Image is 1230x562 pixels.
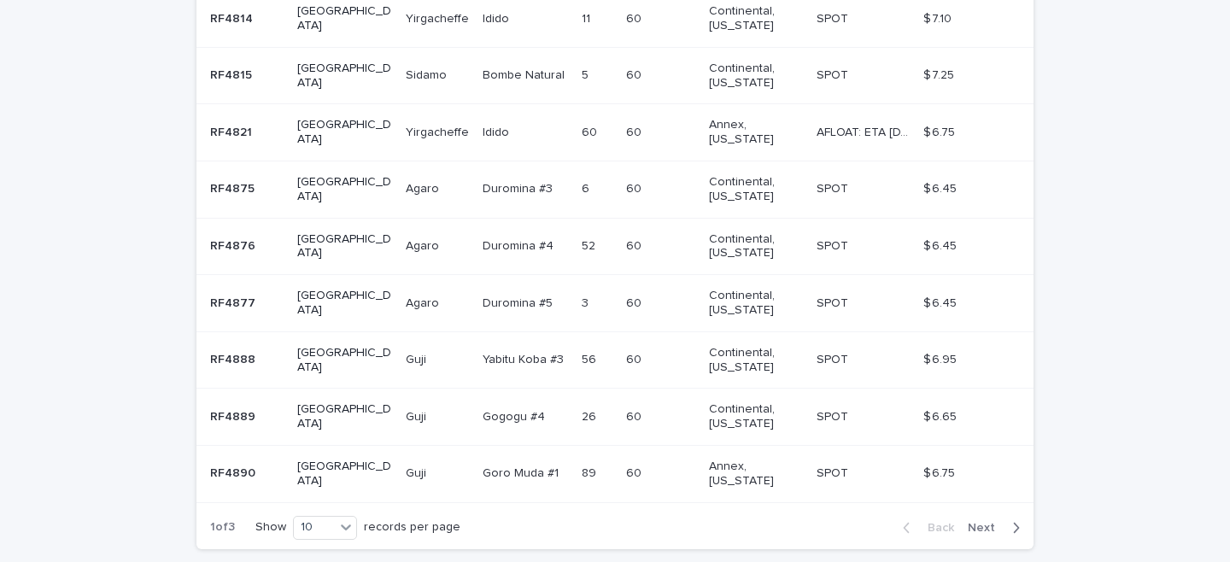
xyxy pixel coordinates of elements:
p: SPOT [817,9,852,26]
tr: RF4889RF4889 [GEOGRAPHIC_DATA]GujiGuji Gogogu #4Gogogu #4 2626 6060 Continental, [US_STATE] SPOTS... [196,389,1034,446]
tr: RF4877RF4877 [GEOGRAPHIC_DATA]AgaroAgaro Duromina #5Duromina #5 33 6060 Continental, [US_STATE] S... [196,275,1034,332]
p: RF4888 [210,349,259,367]
p: Duromina #4 [483,236,557,254]
p: RF4889 [210,407,259,424]
p: RF4876 [210,236,259,254]
p: Agaro [406,293,442,311]
tr: RF4890RF4890 [GEOGRAPHIC_DATA]GujiGuji Goro Muda #1Goro Muda #1 8989 6060 Annex, [US_STATE] SPOTS... [196,445,1034,502]
p: SPOT [817,349,852,367]
p: 56 [582,349,600,367]
p: [GEOGRAPHIC_DATA] [297,289,392,318]
p: [GEOGRAPHIC_DATA] [297,402,392,431]
p: RF4890 [210,463,259,481]
p: 1 of 3 [196,506,249,548]
p: Duromina #3 [483,179,556,196]
p: 3 [582,293,592,311]
p: records per page [364,520,460,535]
p: 60 [626,236,645,254]
p: 60 [626,349,645,367]
button: Next [961,520,1034,536]
p: SPOT [817,407,852,424]
p: AFLOAT: ETA 09-27-2025 [817,122,913,140]
p: Agaro [406,236,442,254]
p: [GEOGRAPHIC_DATA] [297,118,392,147]
p: SPOT [817,236,852,254]
p: Yabitu Koba #3 [483,349,567,367]
p: Yirgacheffe [406,9,472,26]
p: $ 6.45 [923,179,960,196]
p: $ 6.75 [923,463,958,481]
p: 60 [626,293,645,311]
p: SPOT [817,179,852,196]
p: 60 [626,65,645,83]
p: RF4875 [210,179,258,196]
p: $ 6.75 [923,122,958,140]
p: [GEOGRAPHIC_DATA] [297,460,392,489]
p: Gogogu #4 [483,407,548,424]
p: 5 [582,65,592,83]
button: Back [889,520,961,536]
p: [GEOGRAPHIC_DATA] [297,61,392,91]
p: 11 [582,9,594,26]
p: Bombe Natural [483,65,568,83]
p: SPOT [817,293,852,311]
tr: RF4821RF4821 [GEOGRAPHIC_DATA]YirgacheffeYirgacheffe IdidoIdido 6060 6060 Annex, [US_STATE] AFLOA... [196,104,1034,161]
p: [GEOGRAPHIC_DATA] [297,232,392,261]
p: 26 [582,407,600,424]
p: RF4815 [210,65,255,83]
p: 52 [582,236,599,254]
p: Guji [406,349,430,367]
p: RF4814 [210,9,256,26]
p: Sidamo [406,65,450,83]
p: 6 [582,179,593,196]
p: Goro Muda #1 [483,463,562,481]
p: SPOT [817,65,852,83]
p: RF4877 [210,293,259,311]
p: Show [255,520,286,535]
p: 60 [582,122,600,140]
p: $ 6.45 [923,236,960,254]
tr: RF4875RF4875 [GEOGRAPHIC_DATA]AgaroAgaro Duromina #3Duromina #3 66 6060 Continental, [US_STATE] S... [196,161,1034,218]
p: Idido [483,9,512,26]
p: 60 [626,407,645,424]
span: Next [968,522,1005,534]
p: Guji [406,463,430,481]
p: Agaro [406,179,442,196]
p: $ 6.65 [923,407,960,424]
p: RF4821 [210,122,255,140]
p: $ 7.10 [923,9,955,26]
p: [GEOGRAPHIC_DATA] [297,346,392,375]
p: 89 [582,463,600,481]
div: 10 [294,518,335,536]
p: Guji [406,407,430,424]
p: 60 [626,463,645,481]
tr: RF4815RF4815 [GEOGRAPHIC_DATA]SidamoSidamo Bombe NaturalBombe Natural 55 6060 Continental, [US_ST... [196,47,1034,104]
p: 60 [626,122,645,140]
p: $ 7.25 [923,65,958,83]
p: 60 [626,9,645,26]
p: [GEOGRAPHIC_DATA] [297,175,392,204]
tr: RF4876RF4876 [GEOGRAPHIC_DATA]AgaroAgaro Duromina #4Duromina #4 5252 6060 Continental, [US_STATE]... [196,218,1034,275]
tr: RF4888RF4888 [GEOGRAPHIC_DATA]GujiGuji Yabitu Koba #3Yabitu Koba #3 5656 6060 Continental, [US_ST... [196,331,1034,389]
p: Yirgacheffe [406,122,472,140]
p: SPOT [817,463,852,481]
p: Duromina #5 [483,293,556,311]
p: [GEOGRAPHIC_DATA] [297,4,392,33]
p: 60 [626,179,645,196]
p: Idido [483,122,512,140]
p: $ 6.45 [923,293,960,311]
span: Back [917,522,954,534]
p: $ 6.95 [923,349,960,367]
